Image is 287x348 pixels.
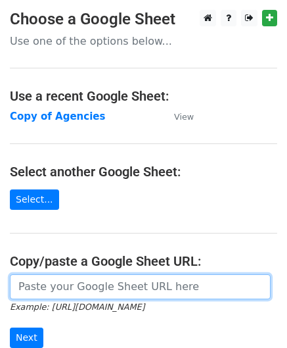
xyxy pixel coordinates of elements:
input: Next [10,328,43,348]
h4: Copy/paste a Google Sheet URL: [10,253,277,269]
h3: Choose a Google Sheet [10,10,277,29]
small: Example: [URL][DOMAIN_NAME] [10,302,144,312]
small: View [174,112,194,122]
a: Select... [10,189,59,210]
h4: Use a recent Google Sheet: [10,88,277,104]
p: Use one of the options below... [10,34,277,48]
iframe: Chat Widget [221,285,287,348]
h4: Select another Google Sheet: [10,164,277,180]
input: Paste your Google Sheet URL here [10,274,271,299]
a: View [161,111,194,122]
a: Copy of Agencies [10,111,105,122]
